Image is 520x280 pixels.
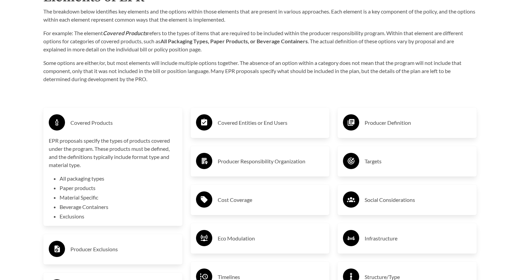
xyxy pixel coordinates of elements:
[60,184,177,192] li: Paper products
[160,38,308,44] strong: All Packaging Types, Paper Products, or Beverage Containers
[218,156,324,167] h3: Producer Responsibility Organization
[70,117,177,128] h3: Covered Products
[365,194,471,205] h3: Social Considerations
[365,117,471,128] h3: Producer Definition
[103,30,147,36] strong: Covered Products
[60,212,177,220] li: Exclusions
[70,244,177,255] h3: Producer Exclusions
[60,193,177,202] li: Material Specific
[43,59,477,83] p: Some options are either/or, but most elements will include multiple options together. The absence...
[60,203,177,211] li: Beverage Containers
[218,117,324,128] h3: Covered Entities or End Users
[49,137,177,169] p: EPR proposals specify the types of products covered under the program. These products must be def...
[365,233,471,244] h3: Infrastructure
[43,7,477,24] p: The breakdown below identifies key elements and the options within those elements that are presen...
[218,194,324,205] h3: Cost Coverage
[60,174,177,183] li: All packaging types
[365,156,471,167] h3: Targets
[43,29,477,53] p: For example: The element refers to the types of items that are required to be included within the...
[218,233,324,244] h3: Eco Modulation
